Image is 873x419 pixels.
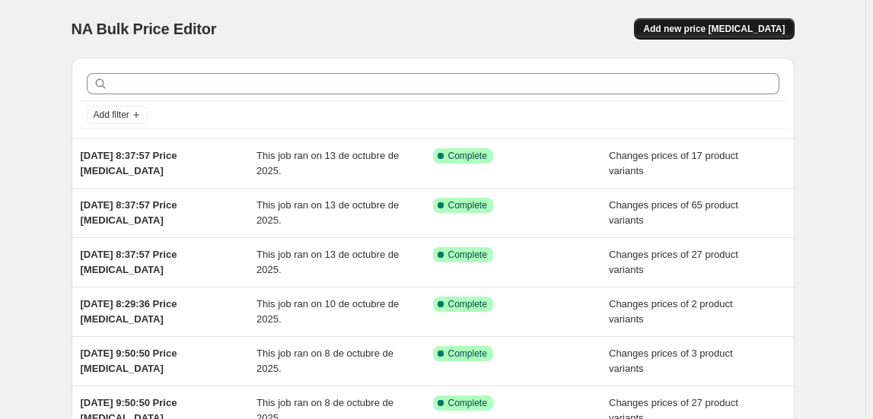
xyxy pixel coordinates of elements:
span: Complete [448,199,487,211]
span: [DATE] 9:50:50 Price [MEDICAL_DATA] [81,348,177,374]
span: [DATE] 8:37:57 Price [MEDICAL_DATA] [81,249,177,275]
button: Add new price [MEDICAL_DATA] [634,18,794,40]
span: Add filter [94,109,129,121]
span: This job ran on 8 de octubre de 2025. [256,348,393,374]
span: Changes prices of 2 product variants [609,298,733,325]
button: Add filter [87,106,148,124]
span: This job ran on 13 de octubre de 2025. [256,199,399,226]
span: This job ran on 13 de octubre de 2025. [256,249,399,275]
span: [DATE] 8:37:57 Price [MEDICAL_DATA] [81,199,177,226]
span: [DATE] 8:37:57 Price [MEDICAL_DATA] [81,150,177,176]
span: [DATE] 8:29:36 Price [MEDICAL_DATA] [81,298,177,325]
span: Complete [448,348,487,360]
span: Add new price [MEDICAL_DATA] [643,23,785,35]
span: This job ran on 13 de octubre de 2025. [256,150,399,176]
span: Complete [448,249,487,261]
span: Changes prices of 17 product variants [609,150,738,176]
span: Changes prices of 27 product variants [609,249,738,275]
span: Complete [448,298,487,310]
span: NA Bulk Price Editor [72,21,217,37]
span: Changes prices of 65 product variants [609,199,738,226]
span: This job ran on 10 de octubre de 2025. [256,298,399,325]
span: Complete [448,397,487,409]
span: Complete [448,150,487,162]
span: Changes prices of 3 product variants [609,348,733,374]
